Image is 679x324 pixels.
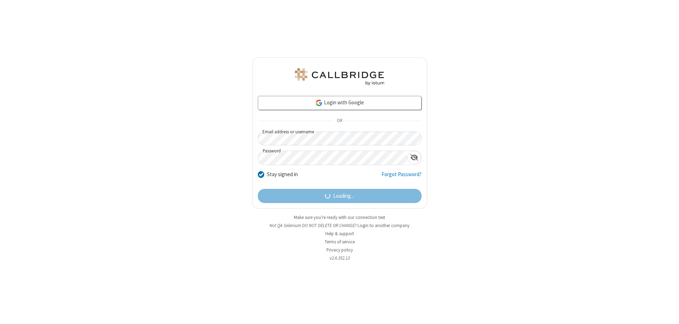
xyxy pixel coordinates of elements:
a: Terms of service [325,239,355,245]
button: Login to another company [358,222,410,229]
a: Login with Google [258,96,422,110]
li: Not QA Selenium DO NOT DELETE OR CHANGE? [252,222,427,229]
img: google-icon.png [315,99,323,107]
button: Loading... [258,189,422,203]
div: Show password [407,151,421,164]
a: Forgot Password? [382,170,422,184]
a: Help & support [325,231,354,237]
a: Make sure you're ready with our connection test [294,214,385,220]
input: Password [258,151,407,165]
li: v2.6.352.13 [252,255,427,261]
span: OR [334,116,345,126]
span: Loading... [333,192,354,200]
a: Privacy policy [326,247,353,253]
label: Stay signed in [267,170,298,179]
iframe: Chat [661,306,674,319]
img: QA Selenium DO NOT DELETE OR CHANGE [294,68,385,85]
input: Email address or username [258,132,422,145]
